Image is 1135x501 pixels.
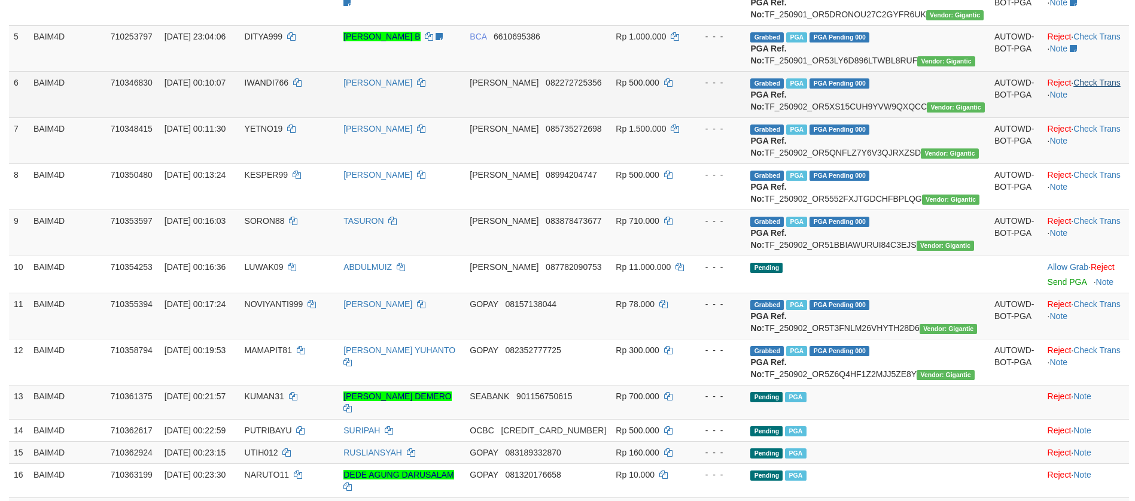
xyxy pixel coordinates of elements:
span: Copy 082352777725 to clipboard [505,345,561,355]
span: MAMAPIT81 [245,345,292,355]
div: - - - [694,298,741,310]
td: BAIM4D [29,25,106,71]
span: Grabbed [750,217,784,227]
b: PGA Ref. No: [750,44,786,65]
span: Copy 083189332870 to clipboard [505,448,561,457]
td: · · [1043,25,1129,71]
td: · [1043,441,1129,463]
span: [PERSON_NAME] [470,216,538,226]
span: [DATE] 00:23:15 [165,448,226,457]
td: BAIM4D [29,441,106,463]
span: Copy 08157138044 to clipboard [505,299,556,309]
span: SORON88 [245,216,285,226]
td: TF_250902_OR5XS15CUH9YVW9QXQCC [745,71,990,117]
a: Note [1050,182,1068,192]
span: Vendor URL: https://order5.1velocity.biz [927,102,985,113]
span: Marked by aeolutan [786,171,807,181]
span: Rp 710.000 [616,216,659,226]
span: [DATE] 00:23:30 [165,470,226,479]
a: [PERSON_NAME] B [343,32,420,41]
span: PUTRIBAYU [245,426,292,435]
b: PGA Ref. No: [750,228,786,250]
td: 14 [9,419,29,441]
td: AUTOWD-BOT-PGA [990,339,1043,385]
span: GOPAY [470,345,498,355]
a: Note [1073,470,1091,479]
td: TF_250902_OR51BBIAWURUI84C3EJS [745,209,990,256]
a: Reject [1091,262,1115,272]
span: Vendor URL: https://order5.1velocity.biz [922,195,980,205]
span: BCA [470,32,486,41]
a: RUSLIANSYAH [343,448,402,457]
a: Note [1050,136,1068,145]
span: Marked by aeoriva [785,470,806,481]
span: Pending [750,263,783,273]
span: · [1048,262,1091,272]
span: Rp 500.000 [616,78,659,87]
span: Marked by aeoriva [786,346,807,356]
a: Reject [1048,426,1072,435]
a: Reject [1048,170,1072,180]
td: 10 [9,256,29,293]
td: AUTOWD-BOT-PGA [990,117,1043,163]
span: Copy 081320176658 to clipboard [505,470,561,479]
span: Rp 1.500.000 [616,124,666,133]
a: [PERSON_NAME] [343,124,412,133]
a: Check Trans [1073,32,1121,41]
span: [DATE] 00:10:07 [165,78,226,87]
span: Vendor URL: https://order5.1velocity.biz [921,148,979,159]
a: Reject [1048,216,1072,226]
td: · · [1043,117,1129,163]
span: GOPAY [470,470,498,479]
a: Check Trans [1073,170,1121,180]
span: Copy 6610695386 to clipboard [494,32,540,41]
a: [PERSON_NAME] [343,170,412,180]
a: Reject [1048,32,1072,41]
span: LUWAK09 [245,262,284,272]
span: Pending [750,448,783,459]
span: Grabbed [750,346,784,356]
span: [PERSON_NAME] [470,78,538,87]
span: [DATE] 00:17:24 [165,299,226,309]
span: Pending [750,470,783,481]
span: DITYA999 [245,32,283,41]
span: [PERSON_NAME] [470,124,538,133]
span: PGA Pending [810,346,869,356]
td: 11 [9,293,29,339]
a: Note [1050,357,1068,367]
a: Reject [1048,124,1072,133]
td: · · [1043,71,1129,117]
div: - - - [694,77,741,89]
span: Grabbed [750,171,784,181]
span: 710358794 [111,345,153,355]
td: BAIM4D [29,209,106,256]
span: Vendor URL: https://order5.1velocity.biz [917,370,975,380]
span: Marked by aeoriva [786,300,807,310]
td: · · [1043,293,1129,339]
span: 710346830 [111,78,153,87]
span: PGA Pending [810,300,869,310]
a: Reject [1048,391,1072,401]
td: BAIM4D [29,419,106,441]
div: - - - [694,447,741,459]
span: Copy 087782090753 to clipboard [546,262,601,272]
span: Marked by aeolutan [786,78,807,89]
span: YETNO19 [245,124,283,133]
span: Marked by aeolutan [786,125,807,135]
span: [DATE] 00:19:53 [165,345,226,355]
span: Rp 160.000 [616,448,659,457]
a: TASURON [343,216,384,226]
span: Marked by aeoriva [785,448,806,459]
span: Copy 085735272698 to clipboard [546,124,601,133]
a: Check Trans [1073,299,1121,309]
a: Note [1073,391,1091,401]
span: [DATE] 00:16:03 [165,216,226,226]
td: 6 [9,71,29,117]
td: BAIM4D [29,385,106,419]
span: Grabbed [750,300,784,310]
span: [DATE] 00:13:24 [165,170,226,180]
td: AUTOWD-BOT-PGA [990,163,1043,209]
td: 12 [9,339,29,385]
td: · · [1043,163,1129,209]
td: 13 [9,385,29,419]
